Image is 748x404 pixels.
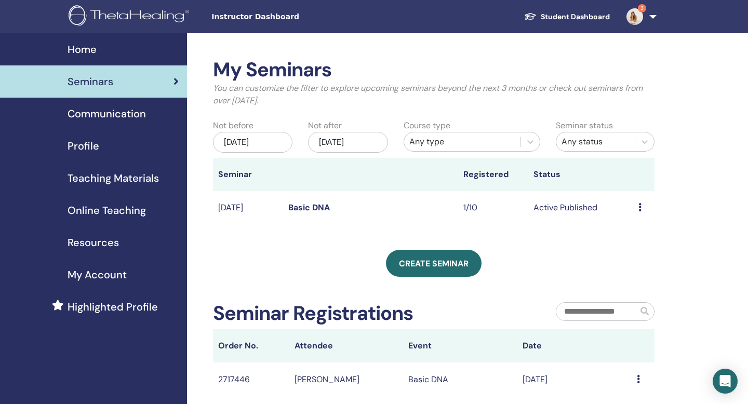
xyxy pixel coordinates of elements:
[213,362,289,396] td: 2717446
[404,119,450,132] label: Course type
[68,74,113,89] span: Seminars
[213,302,413,326] h2: Seminar Registrations
[213,158,283,191] th: Seminar
[213,119,253,132] label: Not before
[68,203,146,218] span: Online Teaching
[289,329,404,362] th: Attendee
[213,58,654,82] h2: My Seminars
[458,158,528,191] th: Registered
[68,267,127,282] span: My Account
[213,132,292,153] div: [DATE]
[517,362,632,396] td: [DATE]
[524,12,537,21] img: graduation-cap-white.svg
[68,106,146,122] span: Communication
[713,369,738,394] div: Open Intercom Messenger
[213,191,283,225] td: [DATE]
[556,119,613,132] label: Seminar status
[403,329,517,362] th: Event
[403,362,517,396] td: Basic DNA
[211,11,367,22] span: Instructor Dashboard
[68,42,97,57] span: Home
[528,158,633,191] th: Status
[213,329,289,362] th: Order No.
[528,191,633,225] td: Active Published
[68,299,158,315] span: Highlighted Profile
[213,82,654,107] p: You can customize the filter to explore upcoming seminars beyond the next 3 months or check out s...
[458,191,528,225] td: 1/10
[308,119,342,132] label: Not after
[68,138,99,154] span: Profile
[409,136,515,148] div: Any type
[69,5,193,29] img: logo.png
[308,132,388,153] div: [DATE]
[626,8,643,25] img: default.jpg
[638,4,646,12] span: 3
[288,202,330,213] a: Basic DNA
[68,170,159,186] span: Teaching Materials
[562,136,630,148] div: Any status
[386,250,482,277] a: Create seminar
[68,235,119,250] span: Resources
[516,7,618,26] a: Student Dashboard
[289,362,404,396] td: [PERSON_NAME]
[517,329,632,362] th: Date
[399,258,469,269] span: Create seminar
